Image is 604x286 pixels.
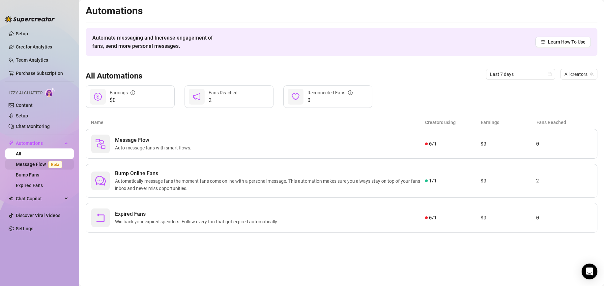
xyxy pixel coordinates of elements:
a: Bump Fans [16,172,39,177]
span: Message Flow [115,136,194,144]
span: Last 7 days [490,69,551,79]
article: $0 [480,140,536,148]
a: Creator Analytics [16,42,69,52]
span: 2 [209,96,238,104]
span: rollback [95,212,106,223]
img: AI Chatter [45,87,55,97]
article: 0 [536,214,592,222]
a: All [16,151,21,156]
article: 2 [536,177,592,185]
a: Settings [16,226,33,231]
a: Expired Fans [16,183,43,188]
img: svg%3e [95,139,106,149]
div: Reconnected Fans [307,89,353,96]
article: Earnings [481,119,536,126]
span: info-circle [348,90,353,95]
span: Automate messaging and Increase engagement of fans, send more personal messages. [92,34,219,50]
span: Beta [48,161,62,168]
a: Chat Monitoring [16,124,50,129]
span: Izzy AI Chatter [9,90,43,96]
a: Team Analytics [16,57,48,63]
span: Expired Fans [115,210,281,218]
span: 0 / 1 [429,214,437,221]
span: All creators [564,69,593,79]
span: notification [193,93,201,101]
a: Discover Viral Videos [16,213,60,218]
a: Content [16,103,33,108]
span: thunderbolt [9,141,14,146]
span: Automatically message fans the moment fans come online with a personal message. This automation m... [115,177,425,192]
article: Fans Reached [536,119,592,126]
span: Chat Copilot [16,193,63,204]
article: 0 [536,140,592,148]
div: Open Intercom Messenger [582,264,597,279]
span: dollar [94,93,102,101]
span: Fans Reached [209,90,238,95]
span: 0 [307,96,353,104]
div: Earnings [110,89,135,96]
span: Learn How To Use [548,38,586,46]
a: Setup [16,113,28,118]
span: heart [292,93,300,101]
a: Learn How To Use [535,37,591,47]
a: Purchase Subscription [16,68,69,79]
img: logo-BBDzfeDw.svg [5,16,55,22]
span: calendar [548,72,552,76]
span: comment [95,175,106,186]
h2: Automations [86,5,597,17]
span: 1 / 1 [429,177,437,184]
span: team [590,72,594,76]
span: read [541,40,545,44]
a: Message FlowBeta [16,162,65,167]
span: 0 / 1 [429,140,437,147]
article: $0 [480,177,536,185]
article: Name [91,119,425,126]
article: Creators using [425,119,481,126]
span: Win back your expired spenders. Follow every fan that got expired automatically. [115,218,281,225]
span: info-circle [130,90,135,95]
article: $0 [480,214,536,222]
a: Setup [16,31,28,36]
span: $0 [110,96,135,104]
span: Automations [16,138,63,148]
span: Auto-message fans with smart flows. [115,144,194,151]
img: Chat Copilot [9,196,13,201]
span: Bump Online Fans [115,170,425,177]
h3: All Automations [86,71,142,81]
